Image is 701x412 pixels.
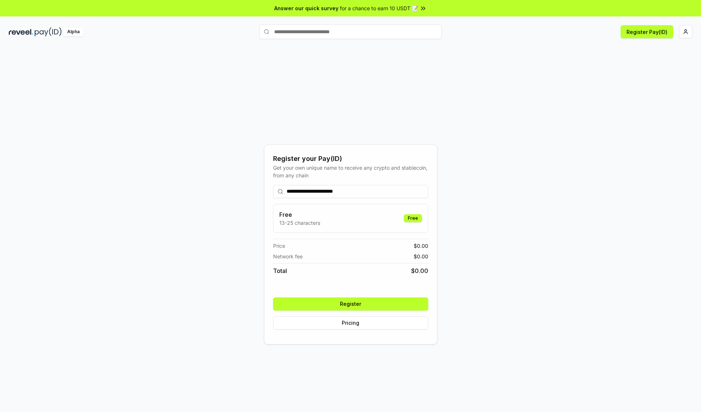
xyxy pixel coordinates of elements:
[273,266,287,275] span: Total
[273,297,428,311] button: Register
[273,164,428,179] div: Get your own unique name to receive any crypto and stablecoin, from any chain
[414,242,428,250] span: $ 0.00
[273,154,428,164] div: Register your Pay(ID)
[63,27,84,36] div: Alpha
[411,266,428,275] span: $ 0.00
[273,316,428,330] button: Pricing
[621,25,673,38] button: Register Pay(ID)
[274,4,338,12] span: Answer our quick survey
[404,214,422,222] div: Free
[9,27,33,36] img: reveel_dark
[340,4,418,12] span: for a chance to earn 10 USDT 📝
[273,253,303,260] span: Network fee
[273,242,285,250] span: Price
[35,27,62,36] img: pay_id
[279,219,320,227] p: 13-25 characters
[414,253,428,260] span: $ 0.00
[279,210,320,219] h3: Free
